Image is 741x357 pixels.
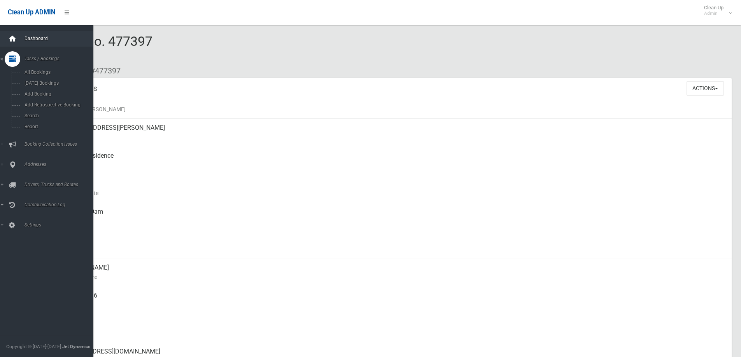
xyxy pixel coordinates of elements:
strong: Jet Dynamics [62,344,90,349]
span: Report [22,124,93,129]
span: Copyright © [DATE]-[DATE] [6,344,61,349]
span: Add Retrospective Booking [22,102,93,108]
small: Contact Name [62,272,725,282]
div: [STREET_ADDRESS][PERSON_NAME] [62,118,725,146]
div: 0415207396 [62,286,725,314]
small: Landline [62,328,725,338]
span: Clean Up ADMIN [8,9,55,16]
div: None given [62,314,725,342]
span: [DATE] Bookings [22,80,93,86]
div: [DATE] 9:30am [62,202,725,230]
span: Booking No. 477397 [34,33,152,64]
small: Pickup Point [62,160,725,170]
small: Mobile [62,300,725,310]
span: Add Booking [22,91,93,97]
span: Communication Log [22,202,99,207]
div: [DATE] [62,230,725,258]
div: [PERSON_NAME] [62,258,725,286]
small: Collected At [62,216,725,226]
span: Dashboard [22,36,99,41]
span: Settings [22,222,99,228]
small: Name of [PERSON_NAME] [62,104,725,114]
button: Actions [687,81,724,96]
div: [DATE] [62,174,725,202]
span: All Bookings [22,70,93,75]
span: Clean Up [700,5,731,16]
span: Search [22,113,93,118]
li: #477397 [85,64,121,78]
span: Booking Collection Issues [22,141,99,147]
span: Drivers, Trucks and Routes [22,182,99,187]
small: Zone [62,244,725,254]
small: Admin [704,10,723,16]
small: Collection Date [62,188,725,198]
span: Tasks / Bookings [22,56,99,61]
div: Front of Residence [62,146,725,174]
span: Addresses [22,162,99,167]
small: Address [62,132,725,142]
